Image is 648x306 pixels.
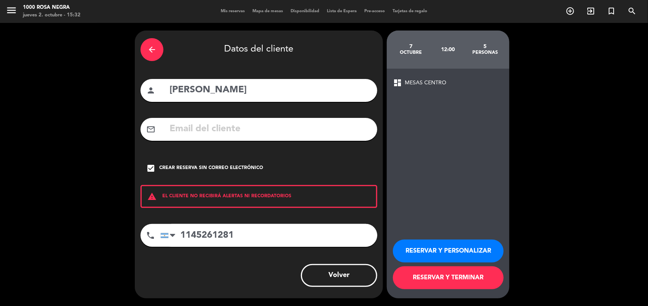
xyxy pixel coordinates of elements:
[360,9,389,13] span: Pre-acceso
[287,9,323,13] span: Disponibilidad
[467,43,504,50] div: 5
[142,192,162,201] i: warning
[586,6,595,16] i: exit_to_app
[467,50,504,56] div: personas
[393,78,402,87] span: dashboard
[146,86,155,95] i: person
[147,45,157,54] i: arrow_back
[146,231,155,240] i: phone
[217,9,249,13] span: Mis reservas
[393,43,430,50] div: 7
[6,5,17,19] button: menu
[23,11,81,19] div: jueves 2. octubre - 15:32
[323,9,360,13] span: Lista de Espera
[393,266,504,289] button: RESERVAR Y TERMINAR
[249,9,287,13] span: Mapa de mesas
[159,164,263,172] div: Crear reserva sin correo electrónico
[141,36,377,63] div: Datos del cliente
[169,121,372,137] input: Email del cliente
[301,264,377,287] button: Volver
[405,79,446,87] span: MESAS CENTRO
[6,5,17,16] i: menu
[389,9,431,13] span: Tarjetas de regalo
[169,82,372,98] input: Nombre del cliente
[146,125,155,134] i: mail_outline
[627,6,637,16] i: search
[23,4,81,11] div: 1000 Rosa Negra
[146,164,155,173] i: check_box
[430,36,467,63] div: 12:00
[607,6,616,16] i: turned_in_not
[393,50,430,56] div: octubre
[393,240,504,263] button: RESERVAR Y PERSONALIZAR
[141,185,377,208] div: EL CLIENTE NO RECIBIRÁ ALERTAS NI RECORDATORIOS
[566,6,575,16] i: add_circle_outline
[160,224,377,247] input: Número de teléfono...
[161,224,178,246] div: Argentina: +54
